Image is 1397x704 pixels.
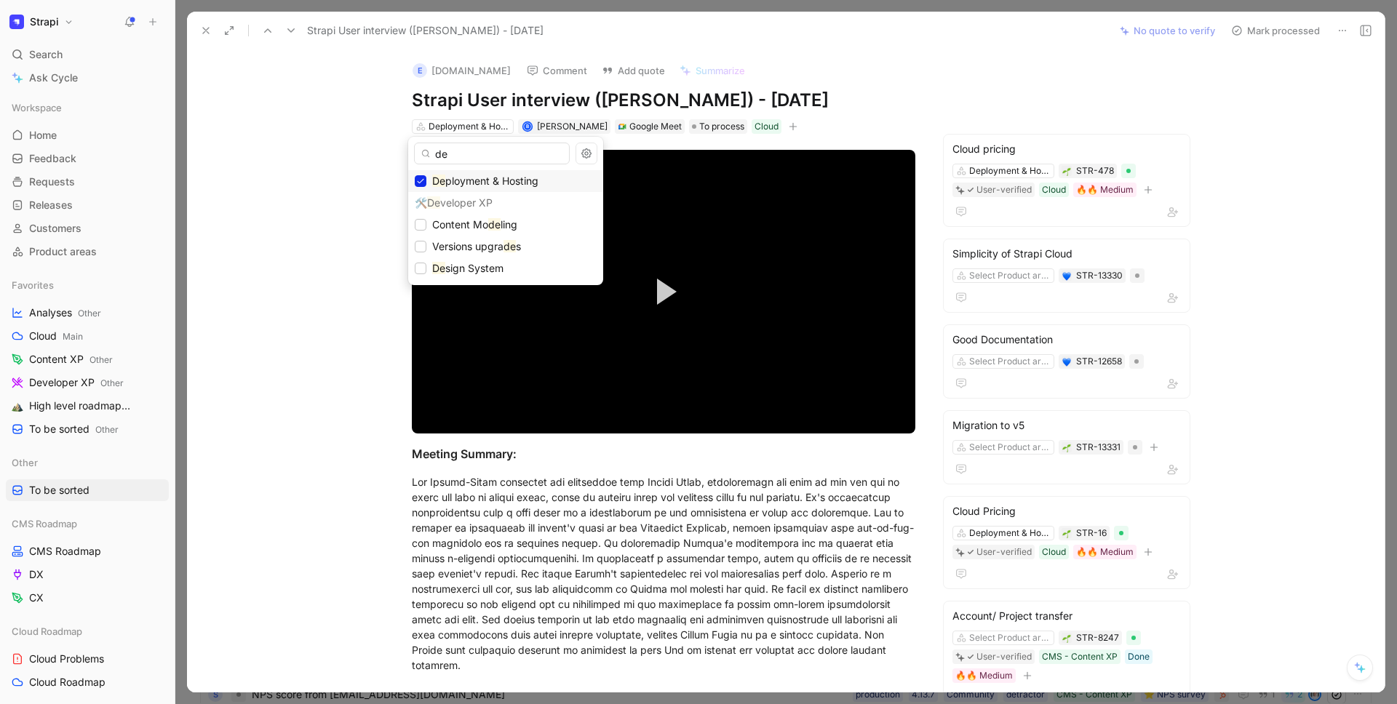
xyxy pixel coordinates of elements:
span: Content Mo [432,218,488,231]
mark: de [488,218,501,231]
span: s [516,240,521,252]
span: ling [501,218,517,231]
mark: de [504,240,516,252]
mark: De [432,175,445,187]
mark: De [432,262,445,274]
span: Versions upgra [432,240,504,252]
input: Search... [414,143,570,164]
span: sign System [445,262,504,274]
span: ployment & Hosting [445,175,538,187]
